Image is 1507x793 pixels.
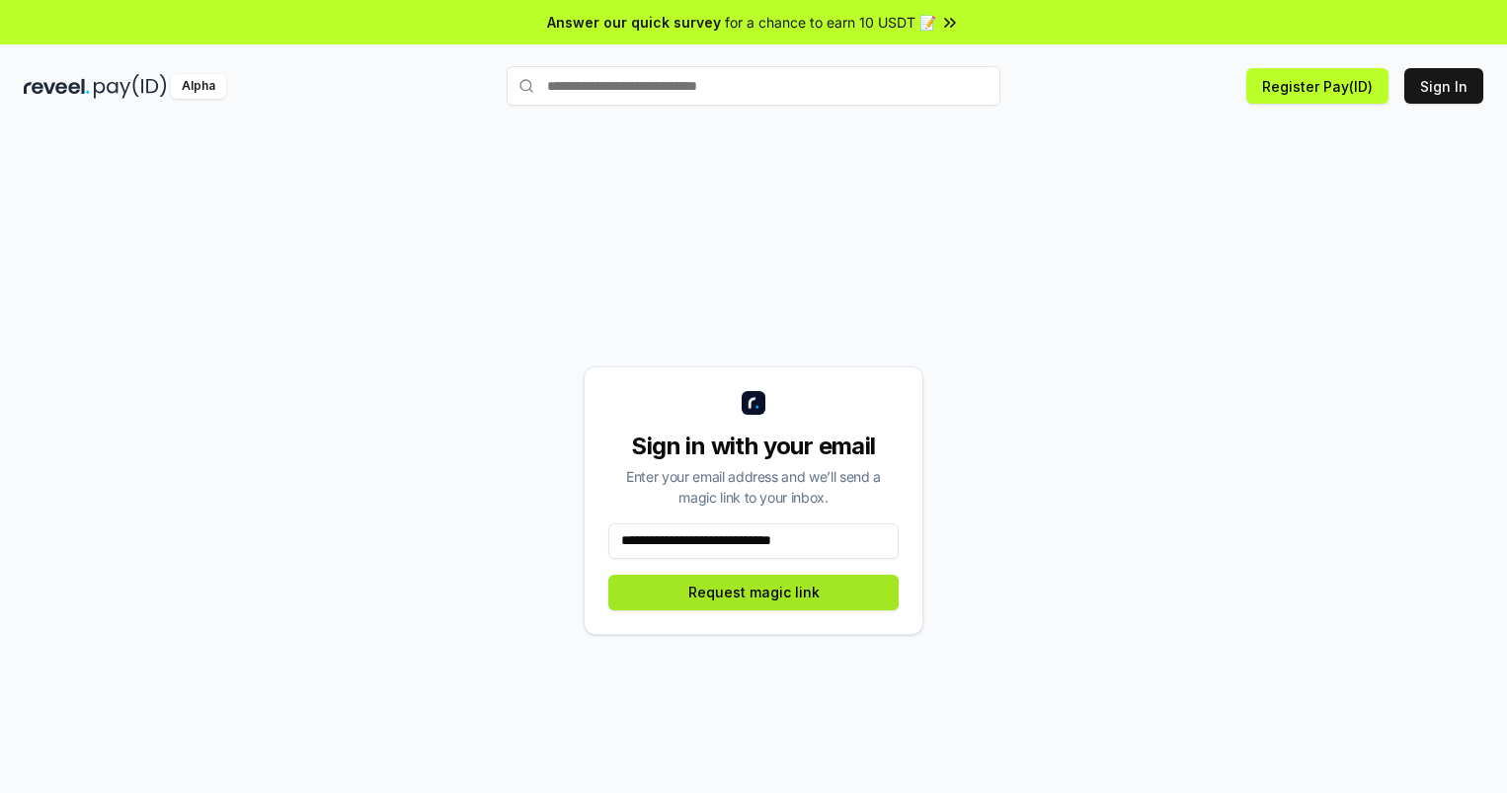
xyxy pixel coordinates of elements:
img: pay_id [94,74,167,99]
button: Register Pay(ID) [1246,68,1388,104]
div: Enter your email address and we’ll send a magic link to your inbox. [608,466,899,508]
div: Sign in with your email [608,431,899,462]
img: logo_small [742,391,765,415]
button: Sign In [1404,68,1483,104]
button: Request magic link [608,575,899,610]
span: for a chance to earn 10 USDT 📝 [725,12,936,33]
img: reveel_dark [24,74,90,99]
span: Answer our quick survey [547,12,721,33]
div: Alpha [171,74,226,99]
